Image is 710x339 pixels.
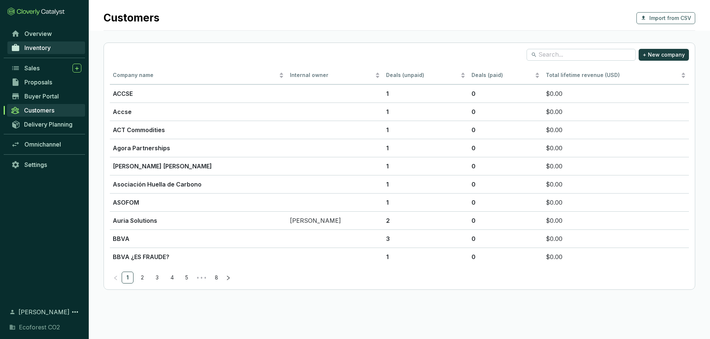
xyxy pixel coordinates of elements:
span: Settings [24,161,47,168]
th: Deals (unpaid) [383,67,469,85]
button: left [110,272,122,283]
p: ASOFOM [113,198,284,207]
a: Customers [7,104,85,117]
p: 0 [471,234,540,243]
a: Delivery Planning [7,118,85,130]
p: 1 [386,107,466,116]
p: [PERSON_NAME] [PERSON_NAME] [113,162,284,171]
p: ACCSE [113,89,284,98]
p: 1 [386,252,466,261]
td: $0.00 [543,157,689,175]
a: Omnichannel [7,138,85,151]
td: $0.00 [543,139,689,157]
p: 1 [386,180,466,189]
span: Import from CSV [649,14,691,22]
li: Next Page [222,272,234,283]
span: Internal owner [290,72,373,79]
span: Total lifetime revenue (USD) [546,72,620,78]
p: Accse [113,107,284,116]
p: BBVA ¿ES FRAUDE? [113,252,284,261]
td: $0.00 [543,211,689,229]
p: Auria Solutions [113,216,284,225]
a: 3 [152,272,163,283]
li: 1 [122,272,133,283]
a: 1 [122,272,133,283]
p: 1 [386,198,466,207]
a: 8 [211,272,222,283]
button: + New company [639,49,689,61]
a: Overview [7,27,85,40]
p: 0 [471,107,540,116]
td: $0.00 [543,121,689,139]
li: 5 [181,272,193,283]
p: 3 [386,234,466,243]
li: Previous Page [110,272,122,283]
span: Omnichannel [24,141,61,148]
span: ••• [196,272,207,283]
span: Buyer Portal [24,93,59,100]
td: $0.00 [543,248,689,266]
p: 1 [386,125,466,134]
th: Company name [110,67,287,85]
a: 4 [166,272,177,283]
li: 8 [210,272,222,283]
li: 4 [166,272,178,283]
td: $0.00 [543,175,689,193]
td: $0.00 [543,229,689,248]
span: Deals (paid) [471,72,533,79]
p: 1 [386,162,466,171]
span: Proposals [24,78,52,86]
td: $0.00 [543,103,689,121]
span: Ecoforest CO2 [19,323,60,332]
th: Deals (paid) [469,67,543,85]
p: 0 [471,180,540,189]
span: Company name [113,72,277,79]
a: Settings [7,158,85,171]
button: right [222,272,234,283]
p: BBVA [113,234,284,243]
li: 3 [151,272,163,283]
span: Overview [24,30,52,37]
p: 0 [471,216,540,225]
span: Sales [24,64,40,72]
p: 1 [386,144,466,152]
a: Buyer Portal [7,90,85,103]
h1: Customers [104,12,159,24]
p: 0 [471,89,540,98]
p: 2 [386,216,466,225]
li: Next 5 Pages [196,272,207,283]
a: Sales [7,62,85,74]
span: + New company [643,51,685,58]
a: Inventory [7,41,85,54]
p: 1 [386,89,466,98]
span: Delivery Planning [24,121,72,128]
span: left [113,275,118,281]
span: Inventory [24,44,51,51]
th: Internal owner [287,67,383,85]
li: 2 [136,272,148,283]
span: [PERSON_NAME] [18,308,70,316]
input: Search... [538,51,625,59]
td: $0.00 [543,193,689,211]
span: Deals (unpaid) [386,72,459,79]
p: Asociación Huella de Carbono [113,180,284,189]
p: ACT Commodities [113,125,284,134]
a: 5 [181,272,192,283]
p: 0 [471,125,540,134]
p: [PERSON_NAME] [290,216,380,225]
p: 0 [471,198,540,207]
p: 0 [471,162,540,171]
a: 2 [137,272,148,283]
p: 0 [471,144,540,152]
a: Proposals [7,76,85,88]
span: right [226,275,231,281]
span: Customers [24,107,54,114]
p: 0 [471,252,540,261]
p: Agora Partnerships [113,144,284,152]
button: Import from CSV [636,12,695,24]
td: $0.00 [543,84,689,103]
